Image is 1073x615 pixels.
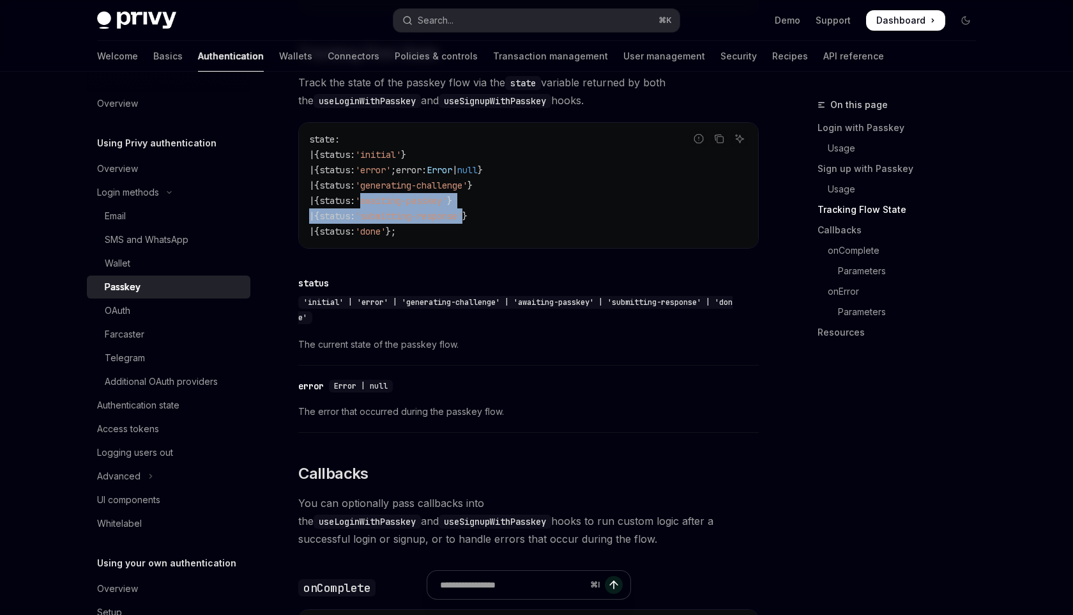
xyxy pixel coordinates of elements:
[87,205,250,228] a: Email
[386,226,396,237] span: };
[401,149,406,160] span: }
[418,13,453,28] div: Search...
[97,41,138,72] a: Welcome
[478,164,483,176] span: }
[393,9,680,32] button: Open search
[309,164,314,176] span: |
[731,130,748,147] button: Ask AI
[355,210,462,222] span: 'submitting-response'
[279,41,312,72] a: Wallets
[97,556,236,571] h5: Using your own authentication
[314,515,421,529] code: useLoginWithPasskey
[105,303,130,318] div: OAuth
[87,512,250,535] a: Whitelabel
[711,130,727,147] button: Copy the contents from the code block
[391,164,396,176] span: ;
[457,164,478,176] span: null
[87,488,250,511] a: UI components
[105,208,126,224] div: Email
[350,149,355,160] span: :
[153,41,183,72] a: Basics
[355,149,401,160] span: 'initial'
[818,240,986,261] a: onComplete
[328,41,379,72] a: Connectors
[314,226,319,237] span: {
[505,76,541,90] code: state
[87,577,250,600] a: Overview
[350,210,355,222] span: :
[355,164,391,176] span: 'error'
[87,465,250,488] button: Toggle Advanced section
[105,232,188,247] div: SMS and WhatsApp
[658,15,672,26] span: ⌘ K
[97,516,142,531] div: Whitelabel
[298,337,759,352] span: The current state of the passkey flow.
[298,297,733,323] span: 'initial' | 'error' | 'generating-challenge' | 'awaiting-passkey' | 'submitting-response' | 'done'
[97,445,173,460] div: Logging users out
[87,276,250,299] a: Passkey
[818,138,986,159] a: Usage
[87,92,250,115] a: Overview
[350,180,355,191] span: :
[319,164,350,176] span: status
[309,180,314,191] span: |
[309,226,314,237] span: |
[298,74,759,109] span: Track the state of the passkey flow via the variable returned by both the and hooks.
[298,463,369,484] span: Callbacks
[97,398,179,413] div: Authentication state
[818,199,986,220] a: Tracking Flow State
[818,281,986,302] a: onError
[818,179,986,199] a: Usage
[314,180,319,191] span: {
[623,41,705,72] a: User management
[105,256,130,271] div: Wallet
[309,149,314,160] span: |
[319,149,350,160] span: status
[396,164,422,176] span: error
[818,261,986,281] a: Parameters
[298,404,759,419] span: The error that occurred during the passkey flow.
[87,323,250,346] a: Farcaster
[823,41,884,72] a: API reference
[350,164,355,176] span: :
[97,469,141,484] div: Advanced
[87,228,250,251] a: SMS and WhatsApp
[314,195,319,206] span: {
[314,210,319,222] span: {
[690,130,707,147] button: Report incorrect code
[105,374,218,389] div: Additional OAuth providers
[422,164,427,176] span: :
[319,210,350,222] span: status
[439,94,551,108] code: useSignupWithPasskey
[105,279,141,295] div: Passkey
[97,136,217,151] h5: Using Privy authentication
[334,381,388,391] span: Error | null
[298,380,324,393] div: error
[87,157,250,180] a: Overview
[350,195,355,206] span: :
[97,161,138,176] div: Overview
[395,41,478,72] a: Policies & controls
[440,571,585,599] input: Ask a question...
[298,277,329,290] div: status
[105,327,144,342] div: Farcaster
[97,12,176,29] img: dark logo
[355,180,468,191] span: 'generating-challenge'
[198,41,264,72] a: Authentication
[314,94,421,108] code: useLoginWithPasskey
[775,14,800,27] a: Demo
[309,195,314,206] span: |
[818,322,986,343] a: Resources
[87,441,250,464] a: Logging users out
[335,134,340,145] span: :
[314,164,319,176] span: {
[866,10,945,31] a: Dashboard
[818,220,986,240] a: Callbacks
[319,195,350,206] span: status
[816,14,851,27] a: Support
[355,195,447,206] span: 'awaiting-passkey'
[87,181,250,204] button: Toggle Login methods section
[439,515,551,529] code: useSignupWithPasskey
[355,226,386,237] span: 'done'
[830,97,888,113] span: On this page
